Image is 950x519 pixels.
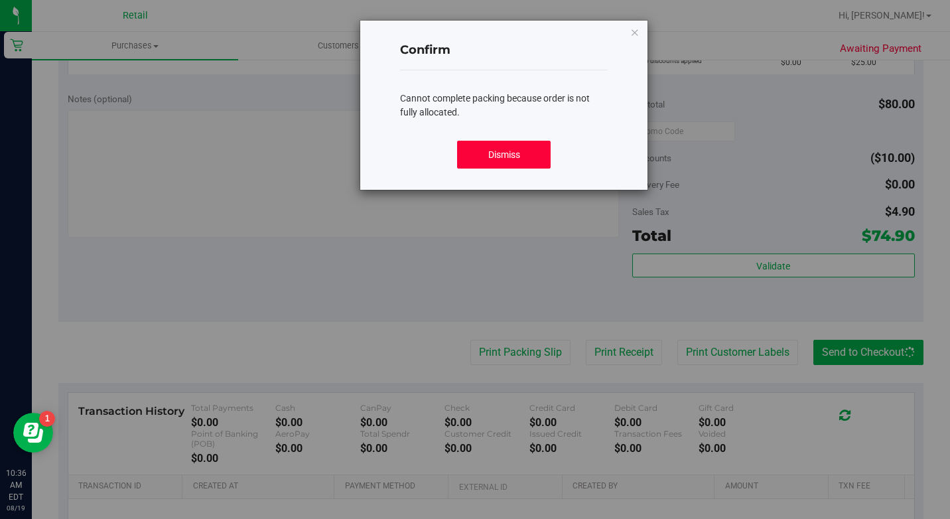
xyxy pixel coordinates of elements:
[630,24,640,40] button: Close modal
[400,42,607,59] h4: Confirm
[13,413,53,453] iframe: Resource center
[457,141,550,169] button: Dismiss
[39,411,55,427] iframe: Resource center unread badge
[400,93,590,117] span: Cannot complete packing because order is not fully allocated.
